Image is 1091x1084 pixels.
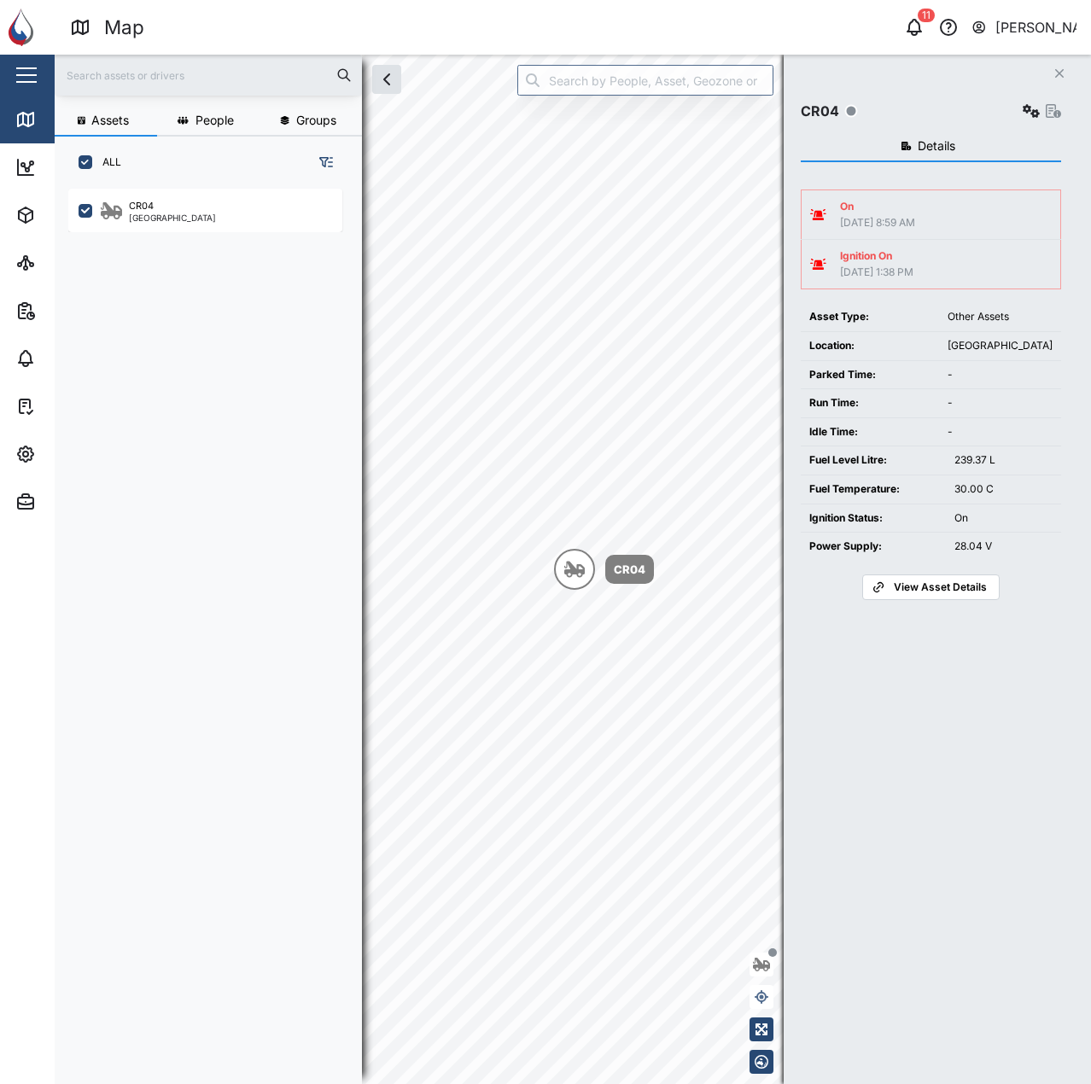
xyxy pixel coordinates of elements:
div: 11 [918,9,935,22]
div: CR04 [129,199,154,213]
div: [DATE] 1:38 PM [840,265,913,281]
div: - [948,367,1053,383]
div: Map marker [554,549,654,590]
div: Map [44,110,83,129]
div: Assets [44,206,97,224]
div: Map [104,13,144,43]
div: On [840,199,915,215]
div: Ignition Status: [809,510,937,527]
div: CR04 [614,561,645,578]
div: Settings [44,445,105,463]
span: View Asset Details [894,575,987,599]
button: [PERSON_NAME] [971,15,1077,39]
div: [PERSON_NAME] [995,17,1077,38]
div: Ignition On [840,248,913,265]
div: Alarms [44,349,97,368]
div: Other Assets [948,309,1053,325]
div: 30.00 C [954,481,1053,498]
img: Main Logo [9,9,46,46]
div: Dashboard [44,158,121,177]
a: View Asset Details [862,574,999,600]
div: Parked Time: [809,367,931,383]
div: - [948,395,1053,411]
div: CR04 [801,101,839,122]
div: grid [68,183,361,1070]
div: [DATE] 8:59 AM [840,215,915,231]
span: Assets [91,114,129,126]
div: [GEOGRAPHIC_DATA] [948,338,1053,354]
canvas: Map [55,55,1091,1084]
div: - [948,424,1053,440]
div: Location: [809,338,931,354]
div: On [954,510,1053,527]
div: Reports [44,301,102,320]
div: Run Time: [809,395,931,411]
div: Fuel Temperature: [809,481,937,498]
div: [GEOGRAPHIC_DATA] [129,213,216,222]
label: ALL [92,155,121,169]
div: Admin [44,492,95,511]
div: 239.37 L [954,452,1053,469]
div: Sites [44,254,85,272]
div: Idle Time: [809,424,931,440]
div: 28.04 V [954,539,1053,555]
span: Groups [296,114,336,126]
div: Asset Type: [809,309,931,325]
span: Details [918,140,955,152]
span: People [195,114,234,126]
div: Fuel Level Litre: [809,452,937,469]
input: Search by People, Asset, Geozone or Place [517,65,773,96]
input: Search assets or drivers [65,62,352,88]
div: Power Supply: [809,539,937,555]
div: Tasks [44,397,91,416]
